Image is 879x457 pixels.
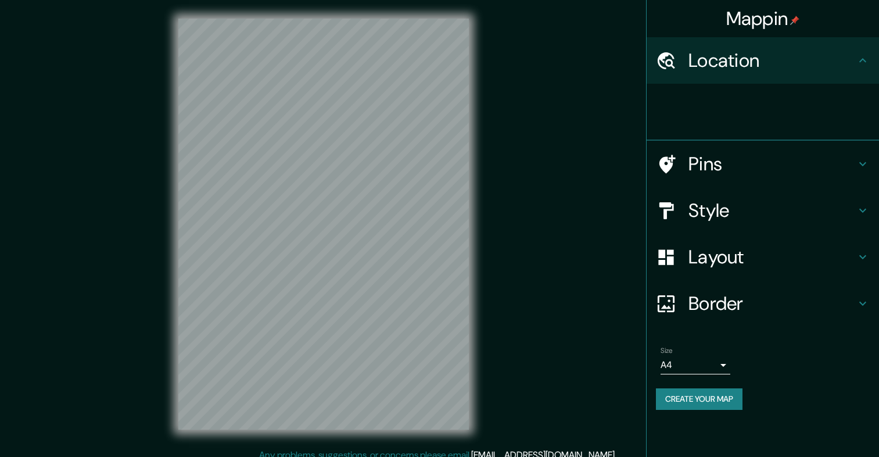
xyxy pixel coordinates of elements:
[647,187,879,234] div: Style
[661,346,673,356] label: Size
[688,152,856,176] h4: Pins
[647,141,879,187] div: Pins
[647,37,879,84] div: Location
[688,49,856,72] h4: Location
[688,245,856,269] h4: Layout
[656,388,742,410] button: Create your map
[647,280,879,327] div: Border
[726,7,800,30] h4: Mappin
[688,292,856,315] h4: Border
[790,16,799,25] img: pin-icon.png
[688,199,856,222] h4: Style
[647,234,879,280] div: Layout
[661,356,730,374] div: A4
[776,412,866,444] iframe: Help widget launcher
